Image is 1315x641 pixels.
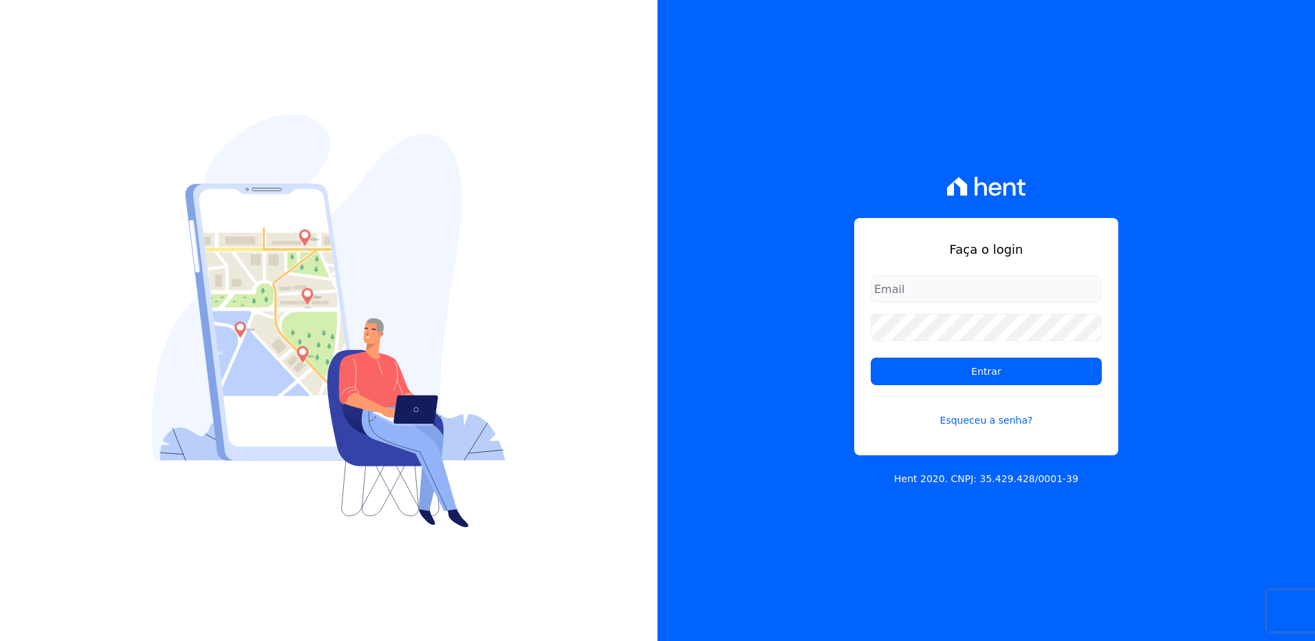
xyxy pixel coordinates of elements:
[871,396,1102,428] a: Esqueceu a senha?
[871,358,1102,385] input: Entrar
[871,240,1102,259] h1: Faça o login
[152,114,506,528] img: Login
[871,275,1102,303] input: Email
[894,472,1078,486] p: Hent 2020. CNPJ: 35.429.428/0001-39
